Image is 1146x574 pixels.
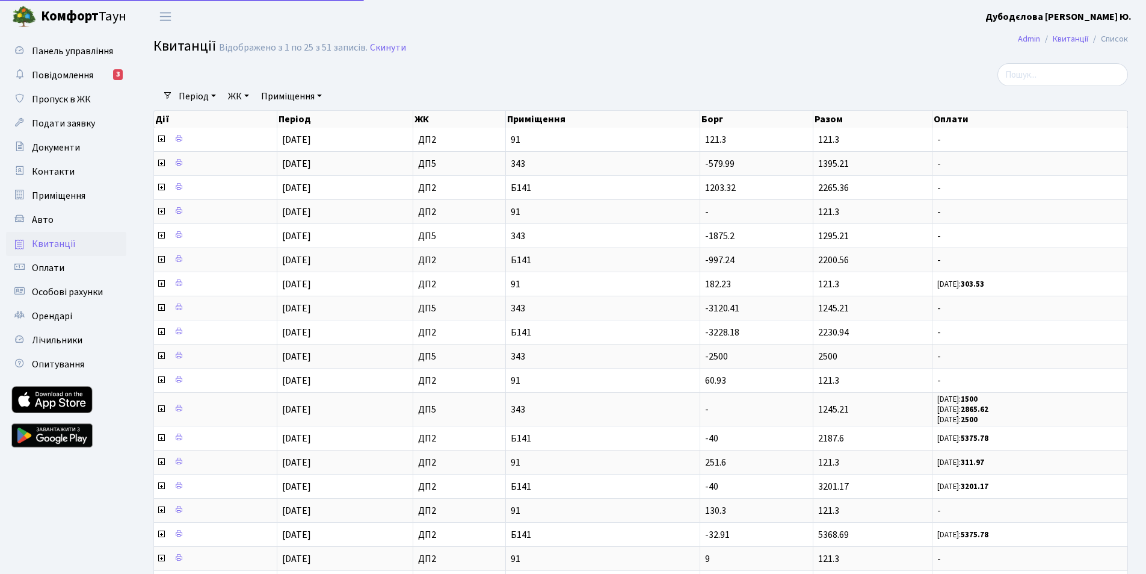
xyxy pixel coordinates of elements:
[511,279,695,289] span: 91
[937,328,1123,337] span: -
[937,255,1123,265] span: -
[282,254,311,267] span: [DATE]
[32,213,54,226] span: Авто
[511,530,695,540] span: Б141
[6,280,126,304] a: Особові рахунки
[705,326,739,339] span: -3228.18
[818,350,837,363] span: 2500
[418,207,501,217] span: ДП2
[985,10,1132,23] b: Дубодєлова [PERSON_NAME] Ю.
[1018,33,1040,45] a: Admin
[32,189,85,202] span: Приміщення
[6,352,126,376] a: Опитування
[818,181,849,195] span: 2265.36
[282,302,311,315] span: [DATE]
[282,229,311,243] span: [DATE]
[511,405,695,414] span: 343
[6,39,126,63] a: Панель управління
[705,302,739,315] span: -3120.41
[818,456,839,469] span: 121.3
[282,278,311,291] span: [DATE]
[511,183,695,193] span: Б141
[256,86,327,107] a: Приміщення
[937,404,988,415] small: [DATE]:
[6,208,126,232] a: Авто
[32,285,103,299] span: Особові рахунки
[937,457,984,468] small: [DATE]:
[282,432,311,445] span: [DATE]
[282,205,311,219] span: [DATE]
[282,350,311,363] span: [DATE]
[818,552,839,566] span: 121.3
[705,205,709,219] span: -
[961,279,984,290] b: 303.53
[282,504,311,517] span: [DATE]
[32,141,80,154] span: Документи
[282,374,311,387] span: [DATE]
[418,434,501,443] span: ДП2
[705,456,726,469] span: 251.6
[511,231,695,241] span: 343
[705,528,730,541] span: -32.91
[32,69,93,82] span: Повідомлення
[818,374,839,387] span: 121.3
[813,111,932,128] th: Разом
[282,326,311,339] span: [DATE]
[705,181,736,195] span: 1203.32
[282,157,311,170] span: [DATE]
[818,480,849,493] span: 3201.17
[705,552,710,566] span: 9
[511,434,695,443] span: Б141
[1000,27,1146,52] nav: breadcrumb
[282,552,311,566] span: [DATE]
[937,183,1123,193] span: -
[705,374,726,387] span: 60.93
[937,231,1123,241] span: -
[937,352,1123,361] span: -
[511,304,695,313] span: 343
[219,42,368,54] div: Відображено з 1 по 25 з 51 записів.
[32,358,84,371] span: Опитування
[937,304,1123,313] span: -
[418,279,501,289] span: ДП2
[153,36,216,57] span: Квитанції
[418,135,501,145] span: ДП2
[223,86,254,107] a: ЖК
[818,157,849,170] span: 1395.21
[418,482,501,491] span: ДП2
[818,403,849,416] span: 1245.21
[32,237,76,251] span: Квитанції
[1053,33,1088,45] a: Квитанції
[418,304,501,313] span: ДП5
[937,159,1123,169] span: -
[961,481,988,492] b: 3201.17
[937,394,978,405] small: [DATE]:
[961,404,988,415] b: 2865.62
[418,405,501,414] span: ДП5
[418,506,501,516] span: ДП2
[41,7,126,27] span: Таун
[705,350,728,363] span: -2500
[700,111,813,128] th: Борг
[282,181,311,195] span: [DATE]
[413,111,506,128] th: ЖК
[511,352,695,361] span: 343
[937,135,1123,145] span: -
[418,255,501,265] span: ДП2
[961,414,978,425] b: 2500
[6,111,126,136] a: Подати заявку
[705,504,726,517] span: 130.3
[818,278,839,291] span: 121.3
[418,328,501,337] span: ДП2
[32,334,82,347] span: Лічильники
[818,432,844,445] span: 2187.6
[41,7,99,26] b: Комфорт
[418,554,501,564] span: ДП2
[961,457,984,468] b: 311.97
[705,157,735,170] span: -579.99
[6,184,126,208] a: Приміщення
[418,183,501,193] span: ДП2
[32,310,72,323] span: Орендарі
[6,304,126,328] a: Орендарі
[937,414,978,425] small: [DATE]:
